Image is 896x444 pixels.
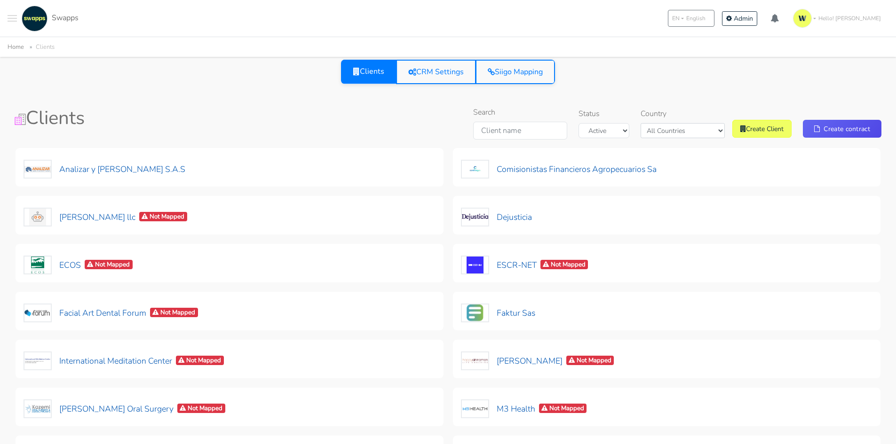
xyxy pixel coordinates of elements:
[23,303,198,323] button: Facial Art Dental ForumNot Mapped
[150,308,198,318] span: Not Mapped
[789,5,888,31] a: Hello! [PERSON_NAME]
[473,122,567,140] input: Client name
[460,207,532,227] button: Dejusticia
[461,208,489,226] img: Dejusticia
[15,114,26,125] img: Clients Icon
[539,404,587,413] span: Not Mapped
[793,9,812,28] img: isotipo-3-3e143c57.png
[473,107,495,118] label: Search
[460,351,615,371] button: [PERSON_NAME]Not Mapped
[734,14,753,23] span: Admin
[668,10,714,27] button: ENEnglish
[461,160,489,179] img: Comisionistas Financieros Agropecuarios Sa
[803,120,881,138] a: Create contract
[566,356,614,366] span: Not Mapped
[722,11,757,26] a: Admin
[15,107,294,129] h1: Clients
[818,14,881,23] span: Hello! [PERSON_NAME]
[460,303,536,323] button: Faktur Sas
[23,399,226,419] button: [PERSON_NAME] Oral SurgeryNot Mapped
[176,356,224,366] span: Not Mapped
[24,208,52,226] img: Craig Storti llc
[24,304,52,322] img: Facial Art Dental Forum
[85,260,133,270] span: Not Mapped
[476,60,555,84] a: Siigo Mapping
[26,42,55,53] li: Clients
[23,159,186,179] button: Analizar y [PERSON_NAME] S.A.S
[24,160,52,179] img: Analizar y Lombana S.A.S
[24,351,52,370] img: International Meditation Center
[341,60,555,84] div: View selector
[23,207,188,227] button: [PERSON_NAME] llcNot Mapped
[19,6,79,31] a: Swapps
[579,108,600,119] label: Status
[732,120,792,138] a: Create Client
[461,256,489,274] img: ESCR-NET
[686,14,706,23] span: English
[139,212,187,222] span: Not Mapped
[461,351,489,370] img: Kathy Jalali
[22,6,48,31] img: swapps-linkedin-v2.jpg
[24,399,52,418] img: Kazemi Oral Surgery
[460,159,657,179] button: Comisionistas Financieros Agropecuarios Sa
[396,60,476,84] a: CRM Settings
[641,108,666,119] label: Country
[23,351,224,371] button: International Meditation CenterNot Mapped
[52,13,79,23] span: Swapps
[341,59,396,84] a: Clients
[540,260,588,270] span: Not Mapped
[460,399,587,419] button: M3 HealthNot Mapped
[461,399,489,418] img: M3 Health
[460,255,589,275] button: ESCR-NETNot Mapped
[177,404,225,413] span: Not Mapped
[23,255,133,275] button: ECOSNot Mapped
[24,256,52,274] img: ECOS
[461,304,489,322] img: Faktur Sas
[8,43,24,51] a: Home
